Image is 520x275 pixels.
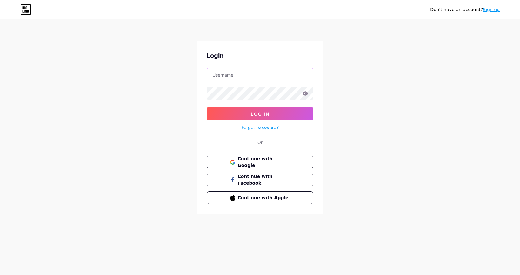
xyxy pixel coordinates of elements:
[483,7,500,12] a: Sign up
[207,156,313,168] button: Continue with Google
[238,155,290,169] span: Continue with Google
[207,191,313,204] button: Continue with Apple
[238,173,290,187] span: Continue with Facebook
[207,68,313,81] input: Username
[207,107,313,120] button: Log In
[257,139,263,146] div: Or
[207,174,313,186] button: Continue with Facebook
[207,51,313,60] div: Login
[251,111,270,117] span: Log In
[430,6,500,13] div: Don't have an account?
[242,124,279,131] a: Forgot password?
[238,195,290,201] span: Continue with Apple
